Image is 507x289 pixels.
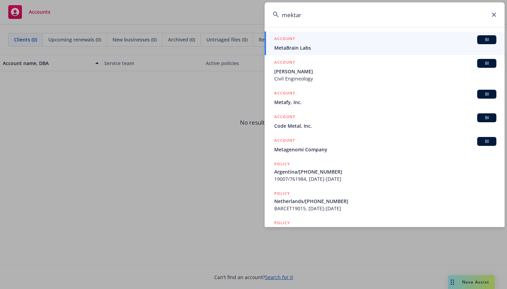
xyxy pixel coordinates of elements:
[274,198,496,205] span: Netherlands/[PHONE_NUMBER]
[265,216,505,245] a: POLICY
[274,190,290,197] h5: POLICY
[274,68,496,75] span: [PERSON_NAME]
[480,60,494,66] span: BI
[274,99,496,106] span: Metafy, Inc.
[274,175,496,183] span: 19007/761984, [DATE]-[DATE]
[480,115,494,121] span: BI
[480,37,494,43] span: BI
[265,133,505,157] a: ACCOUNTBIMetagenomi Company
[274,161,290,167] h5: POLICY
[274,75,496,82] span: Civil Engineology
[274,146,496,153] span: Metagenomi Company
[274,219,290,226] h5: POLICY
[480,138,494,144] span: BI
[274,205,496,212] span: BARCET19015, [DATE]-[DATE]
[265,86,505,110] a: ACCOUNTBIMetafy, Inc.
[265,157,505,186] a: POLICYArgentina/[PHONE_NUMBER]19007/761984, [DATE]-[DATE]
[274,122,496,129] span: Code Metal, Inc.
[274,35,295,43] h5: ACCOUNT
[274,59,295,67] h5: ACCOUNT
[274,44,496,51] span: MetaBrain Labs
[265,2,505,27] input: Search...
[265,55,505,86] a: ACCOUNTBI[PERSON_NAME]Civil Engineology
[274,113,295,122] h5: ACCOUNT
[274,137,295,145] h5: ACCOUNT
[265,186,505,216] a: POLICYNetherlands/[PHONE_NUMBER]BARCET19015, [DATE]-[DATE]
[274,168,496,175] span: Argentina/[PHONE_NUMBER]
[265,110,505,133] a: ACCOUNTBICode Metal, Inc.
[274,90,295,98] h5: ACCOUNT
[480,91,494,97] span: BI
[265,32,505,55] a: ACCOUNTBIMetaBrain Labs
